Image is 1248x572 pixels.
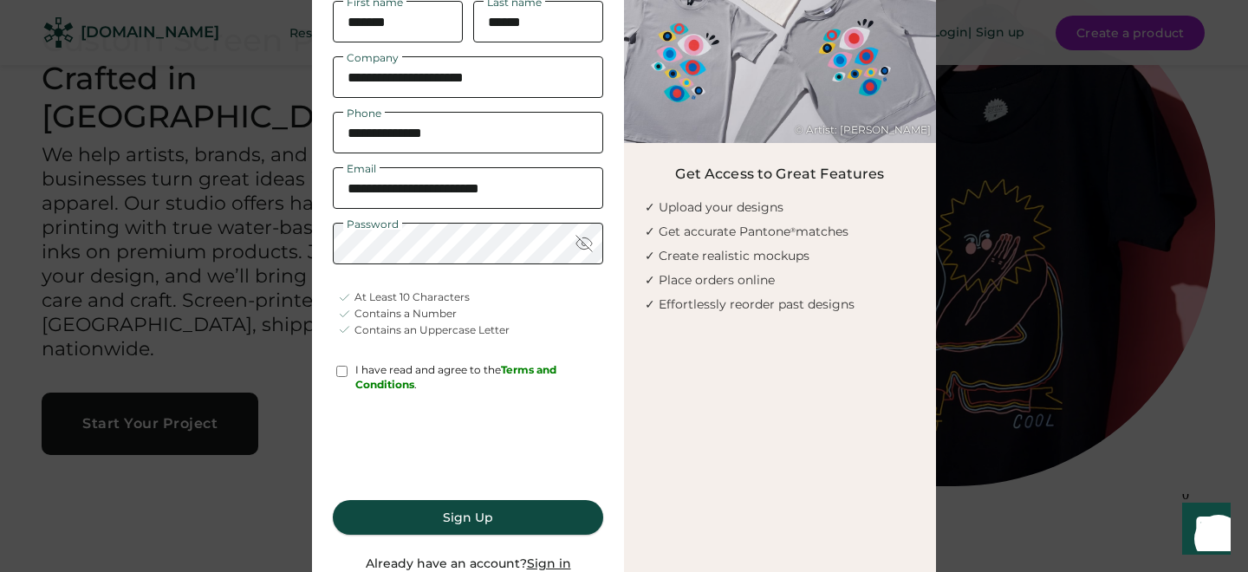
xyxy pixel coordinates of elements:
[343,53,402,63] div: Company
[355,363,603,393] div: I have read and agree to the .
[355,363,559,391] font: Terms and Conditions
[343,108,385,119] div: Phone
[790,226,796,234] sup: ®
[527,556,571,571] u: Sign in
[336,413,600,481] iframe: reCAPTCHA
[1166,494,1240,569] iframe: Front Chat
[354,307,457,322] div: Contains a Number
[645,195,936,316] div: ✓ Upload your designs ✓ Get accurate Pantone matches ✓ Create realistic mockups ✓ Place orders on...
[675,164,884,185] div: Get Access to Great Features
[333,500,603,535] button: Sign Up
[354,323,510,338] div: Contains an Uppercase Letter
[354,290,470,305] div: At Least 10 Characters
[343,164,380,174] div: Email
[343,219,402,230] div: Password
[795,123,931,138] div: © Artist: [PERSON_NAME]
